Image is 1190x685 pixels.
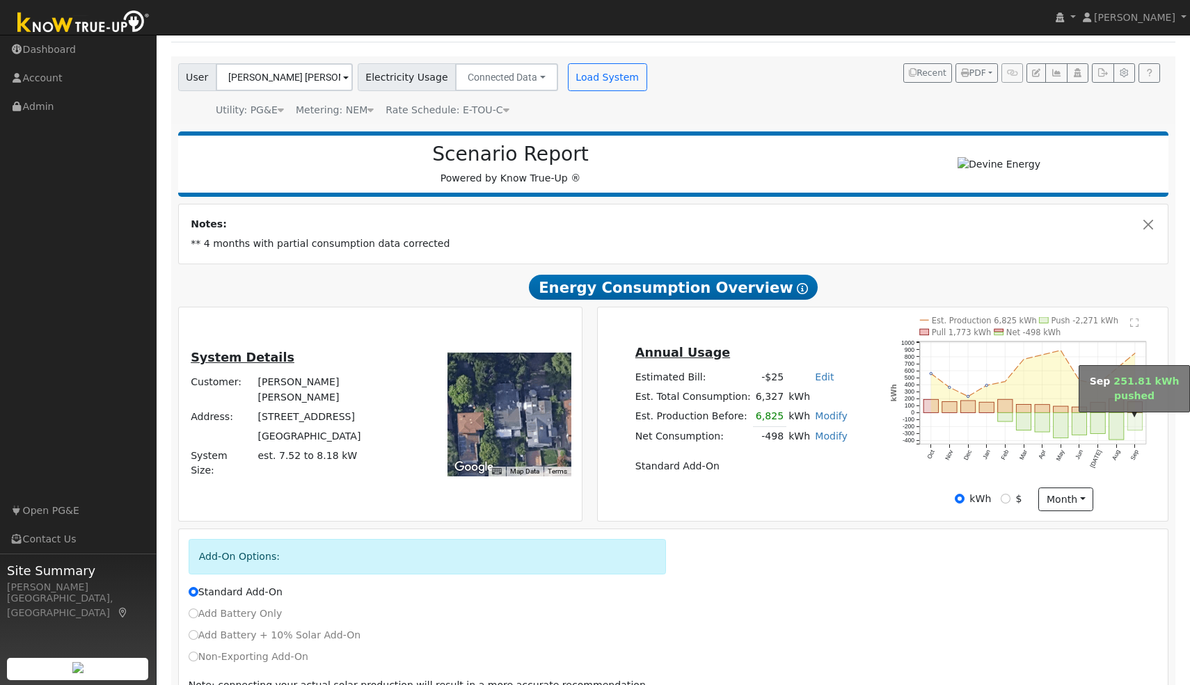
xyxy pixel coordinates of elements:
[905,403,915,410] text: 100
[1054,413,1068,438] rect: onclick=""
[189,650,308,664] label: Non-Exporting Add-On
[1090,376,1111,387] strong: Sep
[958,157,1040,172] img: Devine Energy
[905,396,915,403] text: 200
[178,63,216,91] span: User
[903,63,952,83] button: Recent
[255,373,406,407] td: [PERSON_NAME] [PERSON_NAME]
[1001,494,1010,503] input: $
[548,467,567,475] a: Terms (opens in new tab)
[1089,449,1103,469] text: [DATE]
[1038,487,1093,511] button: month
[905,346,915,353] text: 900
[189,407,255,426] td: Address:
[1035,413,1049,433] rect: onclick=""
[815,430,848,442] a: Modify
[255,407,406,426] td: [STREET_ADDRESS]
[255,426,406,446] td: [GEOGRAPHIC_DATA]
[1055,449,1066,462] text: May
[786,426,813,446] td: kWh
[905,381,915,388] text: 400
[635,346,730,360] u: Annual Usage
[633,367,753,387] td: Estimated Bill:
[185,143,836,186] div: Powered by Know True-Up ®
[1037,449,1047,460] text: Apr
[10,8,157,39] img: Know True-Up
[905,388,915,395] text: 300
[633,407,753,427] td: Est. Production Before:
[7,561,149,580] span: Site Summary
[7,580,149,595] div: [PERSON_NAME]
[1130,318,1139,328] text: 
[786,387,850,407] td: kWh
[969,492,991,506] label: kWh
[955,63,998,83] button: PDF
[1026,63,1046,83] button: Edit User
[451,458,497,476] img: Google
[930,373,932,375] circle: onclick=""
[903,437,914,444] text: -400
[753,426,786,446] td: -498
[189,446,255,480] td: System Size:
[1072,408,1087,413] rect: onclick=""
[216,63,353,91] input: Select a User
[455,63,558,91] button: Connected Data
[1017,413,1031,430] rect: onclick=""
[257,450,357,461] span: est. 7.52 to 8.18 kW
[1111,449,1122,461] text: Aug
[1128,413,1143,430] rect: onclick=""
[815,371,834,382] a: Edit
[191,218,227,229] strong: Notes:
[1072,413,1087,435] rect: onclick=""
[189,234,1159,254] td: ** 4 months with partial consumption data corrected
[1129,449,1141,461] text: Sep
[903,417,914,424] text: -100
[529,275,817,300] span: Energy Consumption Overview
[901,339,914,346] text: 1000
[1004,380,1006,382] circle: onclick=""
[189,628,361,643] label: Add Battery + 10% Solar Add-On
[942,402,957,413] rect: onclick=""
[189,609,198,618] input: Add Battery Only
[1060,350,1062,352] circle: onclick=""
[985,385,987,387] circle: onclick=""
[753,407,786,427] td: 6,825
[932,328,992,337] text: Pull 1,773 kWh
[923,400,938,413] rect: onclick=""
[1141,217,1156,232] button: Close
[510,467,539,476] button: Map Data
[815,410,848,421] a: Modify
[1067,63,1088,83] button: Login As
[903,430,914,437] text: -300
[451,458,497,476] a: Open this area in Google Maps (opens a new window)
[905,367,915,374] text: 600
[191,350,294,364] u: System Details
[1090,413,1105,434] rect: onclick=""
[786,407,813,427] td: kWh
[633,426,753,446] td: Net Consumption:
[926,449,936,460] text: Oct
[979,403,994,413] rect: onclick=""
[905,360,915,367] text: 700
[1052,316,1118,325] text: Push -2,271 kWh
[1035,405,1049,413] rect: onclick=""
[192,143,829,166] h2: Scenario Report
[189,652,198,661] input: Non-Exporting Add-On
[1092,63,1113,83] button: Export Interval Data
[911,410,914,417] text: 0
[962,449,974,462] text: Dec
[1041,354,1043,356] circle: onclick=""
[117,607,129,618] a: Map
[797,283,808,294] i: Show Help
[7,591,149,620] div: [GEOGRAPHIC_DATA], [GEOGRAPHIC_DATA]
[889,385,898,402] text: kWh
[189,630,198,640] input: Add Battery + 10% Solar Add-On
[189,539,666,574] div: Add-On Options:
[633,456,850,476] td: Standard Add-On
[961,68,986,78] span: PDF
[386,104,509,115] span: Alias: H3EELECN
[1006,328,1061,337] text: Net -498 kWh
[633,387,753,407] td: Est. Total Consumption:
[961,401,976,413] rect: onclick=""
[358,63,456,91] span: Electricity Usage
